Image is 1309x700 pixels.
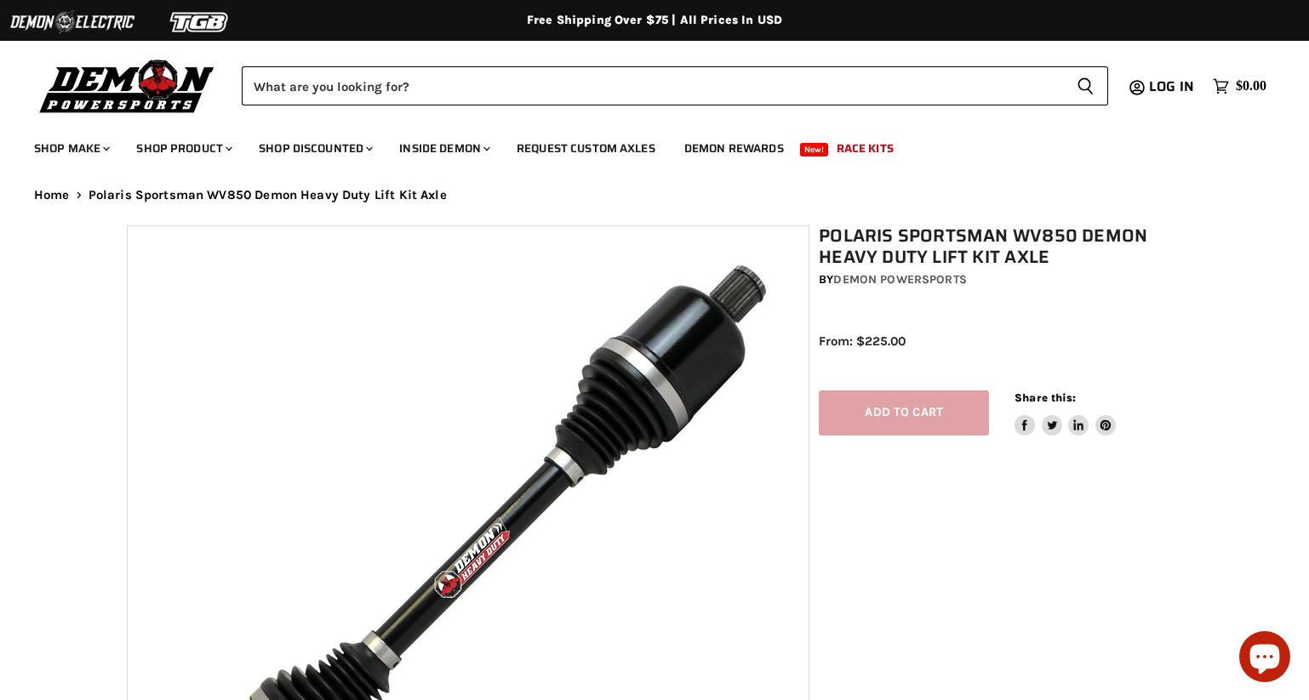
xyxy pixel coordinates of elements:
[242,66,1108,105] form: Product
[1236,78,1266,94] span: $0.00
[21,124,1262,166] ul: Main menu
[1204,74,1275,99] a: $0.00
[242,66,1063,105] input: Search
[1141,79,1204,94] a: Log in
[1063,66,1108,105] button: Search
[800,143,829,157] span: New!
[246,131,383,166] a: Shop Discounted
[1015,390,1116,435] aside: Share this:
[1015,391,1076,404] span: Share this:
[9,6,136,38] img: Demon Electric Logo 2
[824,131,906,166] a: Race Kits
[819,270,1191,289] div: by
[1149,76,1194,97] span: Log in
[672,131,797,166] a: Demon Rewards
[819,333,906,349] span: From: $225.00
[89,188,447,202] span: Polaris Sportsman WV850 Demon Heavy Duty Lift Kit Axle
[819,225,1191,268] h1: Polaris Sportsman WV850 Demon Heavy Duty Lift Kit Axle
[504,131,668,166] a: Request Custom Axles
[34,55,220,116] img: Demon Powersports
[1234,631,1295,686] inbox-online-store-chat: Shopify online store chat
[21,131,120,166] a: Shop Make
[123,131,243,166] a: Shop Product
[386,131,500,166] a: Inside Demon
[34,188,70,202] a: Home
[136,6,264,38] img: TGB Logo 2
[833,272,966,287] a: Demon Powersports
